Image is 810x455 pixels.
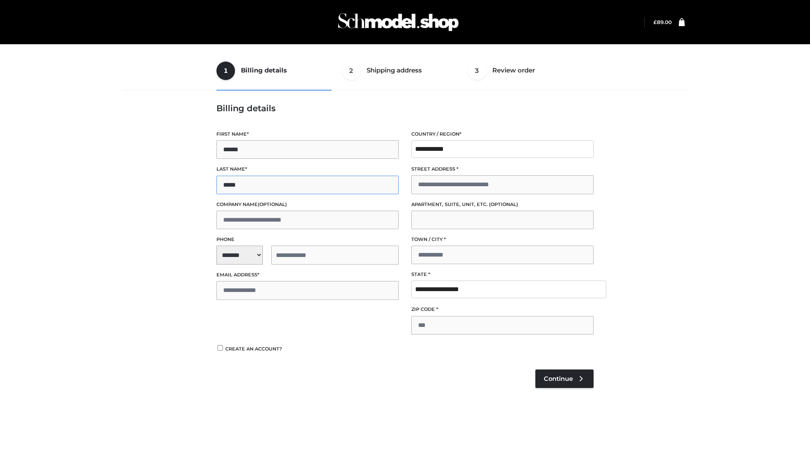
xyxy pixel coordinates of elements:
label: Street address [411,165,594,173]
a: £89.00 [653,19,672,25]
img: Schmodel Admin 964 [335,5,462,39]
span: (optional) [489,201,518,207]
span: £ [653,19,657,25]
label: Company name [216,201,399,209]
span: Create an account? [225,346,282,352]
label: ZIP Code [411,305,594,313]
bdi: 89.00 [653,19,672,25]
label: Country / Region [411,130,594,138]
label: Town / City [411,236,594,244]
label: Last name [216,165,399,173]
input: Create an account? [216,345,224,351]
label: First name [216,130,399,138]
h3: Billing details [216,103,594,113]
span: (optional) [258,201,287,207]
label: Apartment, suite, unit, etc. [411,201,594,209]
a: Continue [535,369,594,388]
label: State [411,270,594,278]
span: Continue [544,375,573,383]
label: Email address [216,271,399,279]
label: Phone [216,236,399,244]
